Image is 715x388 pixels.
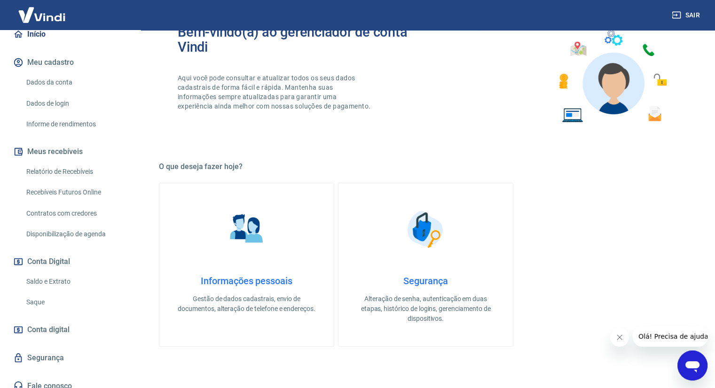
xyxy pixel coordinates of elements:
[23,183,129,202] a: Recebíveis Futuros Online
[11,24,129,45] a: Início
[23,73,129,92] a: Dados da conta
[23,115,129,134] a: Informe de rendimentos
[677,350,707,380] iframe: Botão para abrir a janela de mensagens
[223,206,270,253] img: Informações pessoais
[670,7,704,24] button: Sair
[178,24,426,54] h2: Bem-vindo(a) ao gerenciador de conta Vindi
[6,7,79,14] span: Olá! Precisa de ajuda?
[11,348,129,368] a: Segurança
[23,94,129,113] a: Dados de login
[159,183,334,347] a: Informações pessoaisInformações pessoaisGestão de dados cadastrais, envio de documentos, alteraçã...
[23,272,129,291] a: Saldo e Extrato
[27,323,70,336] span: Conta digital
[354,275,498,287] h4: Segurança
[23,293,129,312] a: Saque
[550,24,674,128] img: Imagem de um avatar masculino com diversos icones exemplificando as funcionalidades do gerenciado...
[11,319,129,340] a: Conta digital
[338,183,513,347] a: SegurançaSegurançaAlteração de senha, autenticação em duas etapas, histórico de logins, gerenciam...
[354,294,498,324] p: Alteração de senha, autenticação em duas etapas, histórico de logins, gerenciamento de dispositivos.
[174,294,319,314] p: Gestão de dados cadastrais, envio de documentos, alteração de telefone e endereços.
[402,206,449,253] img: Segurança
[11,52,129,73] button: Meu cadastro
[11,251,129,272] button: Conta Digital
[633,326,707,347] iframe: Mensagem da empresa
[174,275,319,287] h4: Informações pessoais
[23,162,129,181] a: Relatório de Recebíveis
[178,73,372,111] p: Aqui você pode consultar e atualizar todos os seus dados cadastrais de forma fácil e rápida. Mant...
[23,225,129,244] a: Disponibilização de agenda
[23,204,129,223] a: Contratos com credores
[159,162,692,171] h5: O que deseja fazer hoje?
[610,328,629,347] iframe: Fechar mensagem
[11,0,72,29] img: Vindi
[11,141,129,162] button: Meus recebíveis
